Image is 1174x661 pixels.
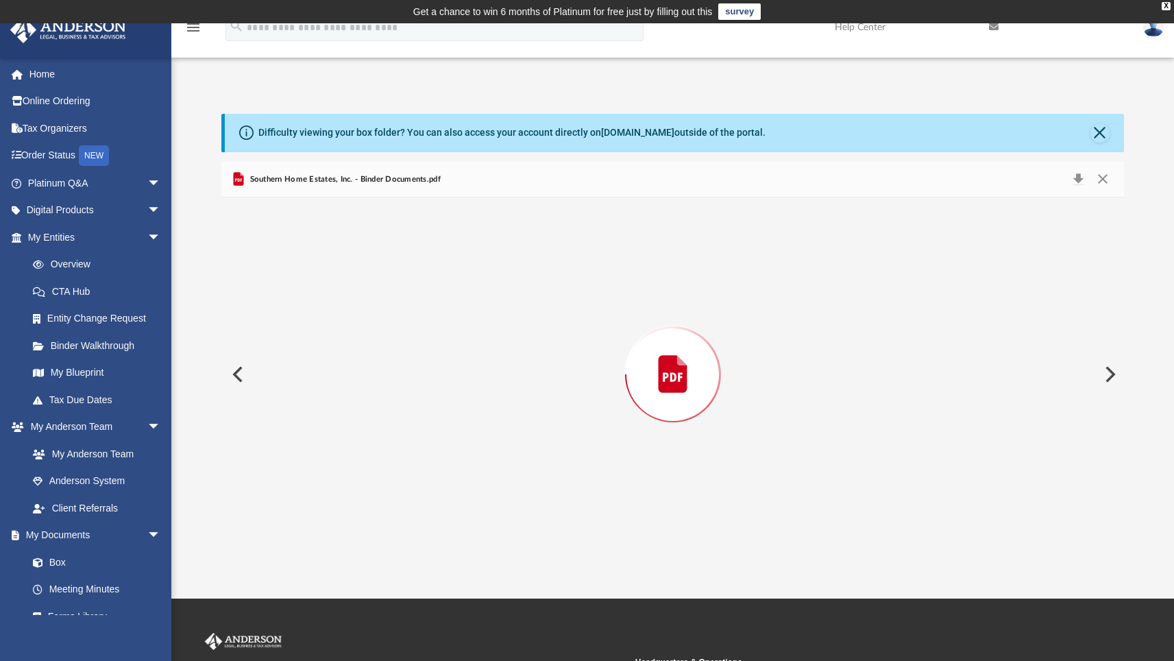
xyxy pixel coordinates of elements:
[147,413,175,442] span: arrow_drop_down
[221,162,1124,552] div: Preview
[1094,355,1124,394] button: Next File
[147,197,175,225] span: arrow_drop_down
[10,197,182,224] a: Digital Productsarrow_drop_down
[413,3,713,20] div: Get a chance to win 6 months of Platinum for free just by filling out this
[185,19,201,36] i: menu
[10,413,175,441] a: My Anderson Teamarrow_drop_down
[19,603,168,630] a: Forms Library
[247,173,441,186] span: Southern Home Estates, Inc. - Binder Documents.pdf
[19,468,175,495] a: Anderson System
[258,125,766,140] div: Difficulty viewing your box folder? You can also access your account directly on outside of the p...
[19,549,168,576] a: Box
[10,224,182,251] a: My Entitiesarrow_drop_down
[1162,2,1171,10] div: close
[147,224,175,252] span: arrow_drop_down
[19,305,182,333] a: Entity Change Request
[19,440,168,468] a: My Anderson Team
[601,127,674,138] a: [DOMAIN_NAME]
[10,88,182,115] a: Online Ordering
[221,355,252,394] button: Previous File
[19,332,182,359] a: Binder Walkthrough
[1090,123,1110,143] button: Close
[19,278,182,305] a: CTA Hub
[718,3,761,20] a: survey
[1090,170,1114,189] button: Close
[10,60,182,88] a: Home
[10,169,182,197] a: Platinum Q&Aarrow_drop_down
[10,522,175,549] a: My Documentsarrow_drop_down
[1143,17,1164,37] img: User Pic
[202,633,284,651] img: Anderson Advisors Platinum Portal
[19,576,175,603] a: Meeting Minutes
[147,522,175,550] span: arrow_drop_down
[19,494,175,522] a: Client Referrals
[19,251,182,278] a: Overview
[19,359,175,387] a: My Blueprint
[79,145,109,166] div: NEW
[6,16,130,43] img: Anderson Advisors Platinum Portal
[229,19,244,34] i: search
[185,26,201,36] a: menu
[19,386,182,413] a: Tax Due Dates
[147,169,175,197] span: arrow_drop_down
[10,115,182,142] a: Tax Organizers
[10,142,182,170] a: Order StatusNEW
[1066,170,1090,189] button: Download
